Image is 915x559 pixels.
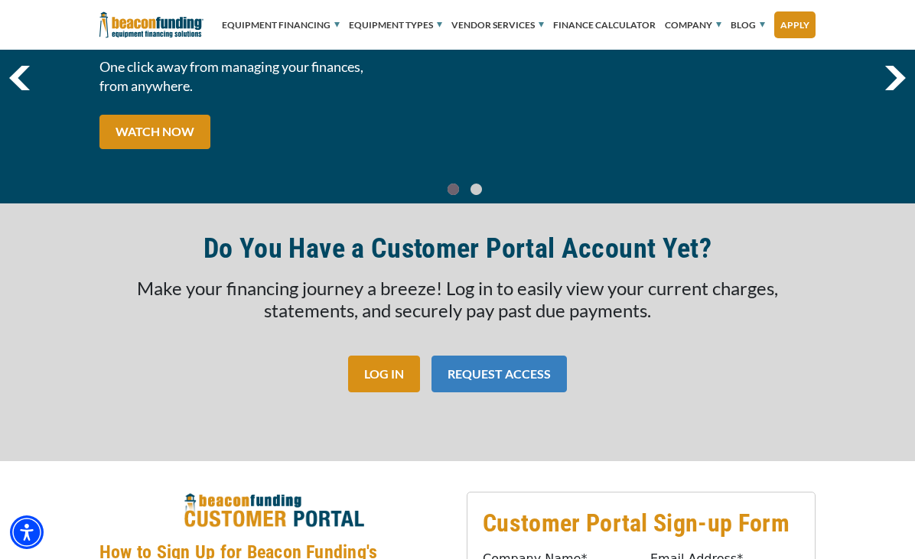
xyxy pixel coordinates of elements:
a: WATCH NOW [99,115,210,149]
a: LOG IN [348,356,420,392]
a: Equipment Types [349,2,442,48]
span: Make your financing journey a breeze! Log in to easily view your current charges, statements, and... [137,277,778,321]
a: Vendor Services [451,2,544,48]
a: Finance Calculator [553,2,656,48]
a: Blog [731,2,765,48]
div: Accessibility Menu [10,515,44,549]
img: Right Navigator [884,66,906,90]
h3: Customer Portal Sign-up Form [483,508,799,538]
a: REQUEST ACCESS [431,356,567,392]
a: Equipment Financing [222,2,340,48]
a: Company [665,2,721,48]
a: previous [9,66,30,90]
a: Apply [774,11,816,38]
a: Go To Slide 1 [467,183,485,196]
a: next [884,66,906,90]
span: One click away from managing your finances, from anywhere. [99,57,448,96]
img: Left Navigator [9,66,30,90]
h2: Do You Have a Customer Portal Account Yet? [204,231,711,266]
a: Go To Slide 0 [444,183,462,196]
